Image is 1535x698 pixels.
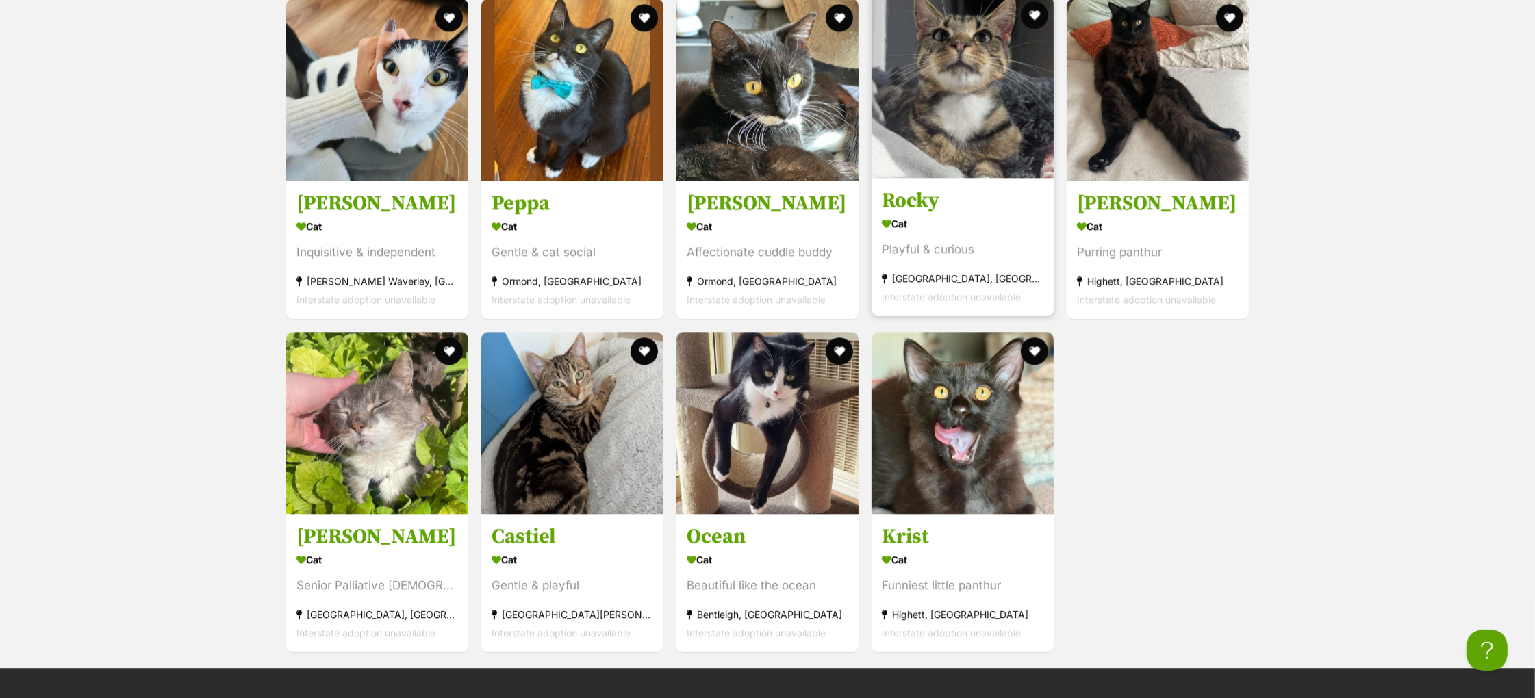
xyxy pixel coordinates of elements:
div: Cat [492,550,653,570]
div: Highett, [GEOGRAPHIC_DATA] [1077,272,1239,290]
a: [PERSON_NAME] Cat Purring panthur Highett, [GEOGRAPHIC_DATA] Interstate adoption unavailable favo... [1067,180,1249,319]
div: Cat [882,214,1043,233]
div: Gentle & cat social [492,243,653,261]
div: Ormond, [GEOGRAPHIC_DATA] [687,272,848,290]
button: favourite [1021,337,1048,365]
span: Interstate adoption unavailable [296,628,435,639]
div: Affectionate cuddle buddy [687,243,848,261]
div: Funniest little panthur [882,577,1043,595]
h3: Castiel [492,524,653,550]
img: Penny [286,332,468,514]
button: favourite [826,4,853,31]
div: Cat [882,550,1043,570]
span: Interstate adoption unavailable [492,294,631,305]
button: favourite [1021,1,1048,29]
div: Cat [687,216,848,236]
a: Krist Cat Funniest little panthur Highett, [GEOGRAPHIC_DATA] Interstate adoption unavailable favo... [872,514,1054,653]
div: Inquisitive & independent [296,243,458,261]
h3: Krist [882,524,1043,550]
span: Interstate adoption unavailable [296,294,435,305]
iframe: Help Scout Beacon - Open [1467,630,1508,671]
img: Ocean [676,332,859,514]
div: [GEOGRAPHIC_DATA][PERSON_NAME][GEOGRAPHIC_DATA] [492,606,653,624]
button: favourite [435,4,463,31]
span: Interstate adoption unavailable [1077,294,1216,305]
div: Cat [1077,216,1239,236]
span: Interstate adoption unavailable [687,628,826,639]
div: Cat [296,550,458,570]
span: Interstate adoption unavailable [882,291,1021,302]
div: [PERSON_NAME] Waverley, [GEOGRAPHIC_DATA] [296,272,458,290]
div: Bentleigh, [GEOGRAPHIC_DATA] [687,606,848,624]
button: favourite [435,337,463,365]
span: Interstate adoption unavailable [492,628,631,639]
a: Castiel Cat Gentle & playful [GEOGRAPHIC_DATA][PERSON_NAME][GEOGRAPHIC_DATA] Interstate adoption ... [481,514,663,653]
div: Ormond, [GEOGRAPHIC_DATA] [492,272,653,290]
div: [GEOGRAPHIC_DATA], [GEOGRAPHIC_DATA] [882,269,1043,287]
button: favourite [826,337,853,365]
img: Castiel [481,332,663,514]
div: Purring panthur [1077,243,1239,261]
h3: [PERSON_NAME] [687,190,848,216]
div: Gentle & playful [492,577,653,595]
div: Highett, [GEOGRAPHIC_DATA] [882,606,1043,624]
a: Rocky Cat Playful & curious [GEOGRAPHIC_DATA], [GEOGRAPHIC_DATA] Interstate adoption unavailable ... [872,177,1054,316]
a: Peppa Cat Gentle & cat social Ormond, [GEOGRAPHIC_DATA] Interstate adoption unavailable favourite [481,180,663,319]
div: Beautiful like the ocean [687,577,848,595]
div: Cat [687,550,848,570]
button: favourite [1216,4,1243,31]
h3: Ocean [687,524,848,550]
div: Cat [492,216,653,236]
a: [PERSON_NAME] Cat Affectionate cuddle buddy Ormond, [GEOGRAPHIC_DATA] Interstate adoption unavail... [676,180,859,319]
a: [PERSON_NAME] Cat Inquisitive & independent [PERSON_NAME] Waverley, [GEOGRAPHIC_DATA] Interstate ... [286,180,468,319]
h3: [PERSON_NAME] [1077,190,1239,216]
button: favourite [631,4,658,31]
div: Playful & curious [882,240,1043,259]
img: Krist [872,332,1054,514]
span: Interstate adoption unavailable [882,628,1021,639]
div: Senior Palliative [DEMOGRAPHIC_DATA] [296,577,458,595]
button: favourite [631,337,658,365]
h3: Peppa [492,190,653,216]
div: Cat [296,216,458,236]
a: [PERSON_NAME] Cat Senior Palliative [DEMOGRAPHIC_DATA] [GEOGRAPHIC_DATA], [GEOGRAPHIC_DATA] Inter... [286,514,468,653]
a: Ocean Cat Beautiful like the ocean Bentleigh, [GEOGRAPHIC_DATA] Interstate adoption unavailable f... [676,514,859,653]
h3: [PERSON_NAME] [296,190,458,216]
span: Interstate adoption unavailable [687,294,826,305]
h3: [PERSON_NAME] [296,524,458,550]
h3: Rocky [882,188,1043,214]
div: [GEOGRAPHIC_DATA], [GEOGRAPHIC_DATA] [296,606,458,624]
